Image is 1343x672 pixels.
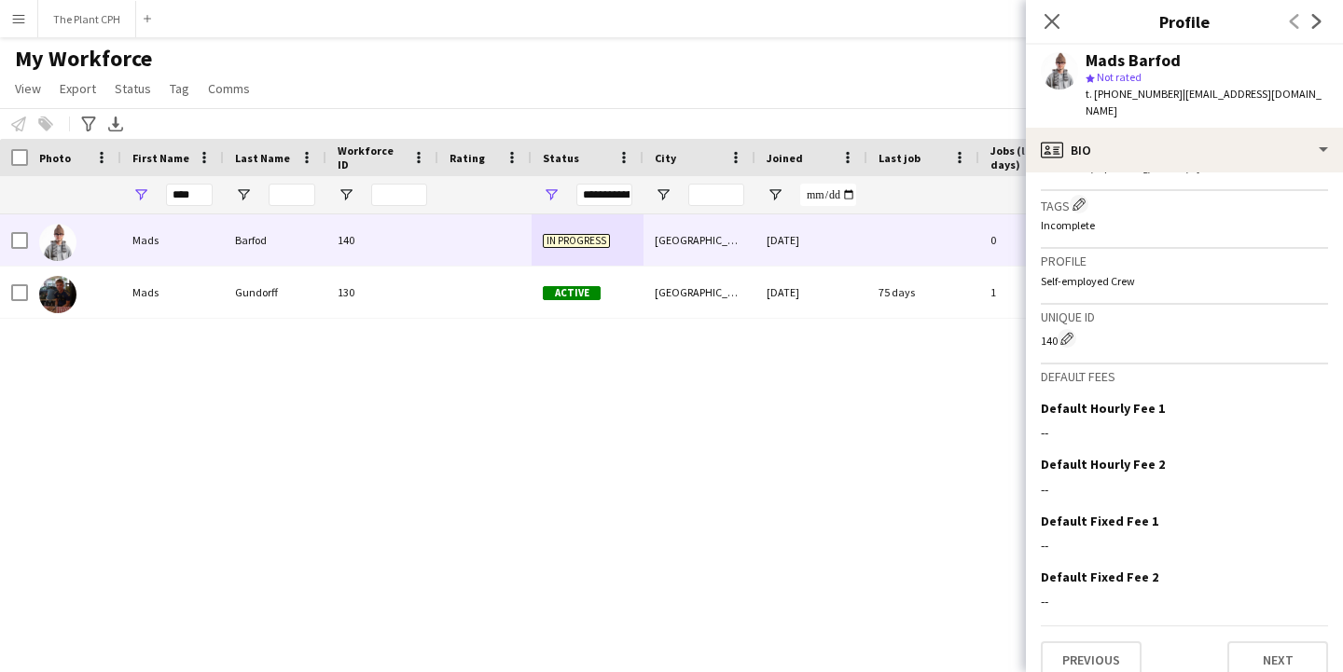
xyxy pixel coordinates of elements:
span: Joined [767,151,803,165]
h3: Default Hourly Fee 2 [1041,456,1165,473]
button: Open Filter Menu [655,186,671,203]
span: Export [60,80,96,97]
h3: Profile [1026,9,1343,34]
h3: Default fees [1041,368,1328,385]
div: Mads [121,267,224,318]
h3: Default Hourly Fee 1 [1041,400,1165,417]
div: -- [1041,424,1328,441]
div: 0 [979,214,1101,266]
input: Last Name Filter Input [269,184,315,206]
span: | [EMAIL_ADDRESS][DOMAIN_NAME] [1086,87,1322,117]
span: Last Name [235,151,290,165]
app-action-btn: Export XLSX [104,113,127,135]
div: -- [1041,537,1328,554]
span: In progress [543,234,610,248]
p: Self-employed Crew [1041,274,1328,288]
span: Workforce ID [338,144,405,171]
input: City Filter Input [688,184,744,206]
div: 140 [326,214,438,266]
h3: Unique ID [1041,309,1328,325]
span: Jobs (last 90 days) [990,144,1067,171]
span: Rating [450,151,485,165]
img: Mads Gundorff [39,276,76,313]
input: Workforce ID Filter Input [371,184,427,206]
div: Bio [1026,128,1343,172]
div: [GEOGRAPHIC_DATA] [644,267,755,318]
img: Mads Barfod [39,224,76,261]
span: First Name [132,151,189,165]
span: Last job [879,151,921,165]
input: First Name Filter Input [166,184,213,206]
h3: Default Fixed Fee 1 [1041,513,1158,529]
div: [GEOGRAPHIC_DATA] [644,214,755,266]
span: My Workforce [15,45,152,73]
span: t. [PHONE_NUMBER] [1086,87,1183,101]
span: Photo [39,151,71,165]
button: Open Filter Menu [132,186,149,203]
span: View [15,80,41,97]
span: Not rated [1097,70,1142,84]
span: Status [115,80,151,97]
div: 140 [1041,329,1328,348]
button: Open Filter Menu [767,186,783,203]
h3: Tags [1041,195,1328,214]
button: Open Filter Menu [235,186,252,203]
h3: Profile [1041,253,1328,269]
div: Gundorff [224,267,326,318]
h3: Default Fixed Fee 2 [1041,569,1158,585]
a: View [7,76,48,101]
div: 1 [979,267,1101,318]
div: [DATE] [755,267,867,318]
div: -- [1041,481,1328,498]
button: Open Filter Menu [338,186,354,203]
input: Joined Filter Input [800,184,856,206]
span: Active [543,286,601,300]
div: 75 days [867,267,979,318]
button: The Plant CPH [38,1,136,37]
a: Status [107,76,159,101]
p: Incomplete [1041,218,1328,232]
a: Tag [162,76,197,101]
div: 130 [326,267,438,318]
div: Barfod [224,214,326,266]
a: Export [52,76,104,101]
span: Comms [208,80,250,97]
div: Mads [121,214,224,266]
span: Tag [170,80,189,97]
app-action-btn: Advanced filters [77,113,100,135]
button: Open Filter Menu [543,186,560,203]
div: Mads Barfod [1086,52,1181,69]
div: [DATE] [755,214,867,266]
a: Comms [201,76,257,101]
span: Status [543,151,579,165]
div: -- [1041,593,1328,610]
span: City [655,151,676,165]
